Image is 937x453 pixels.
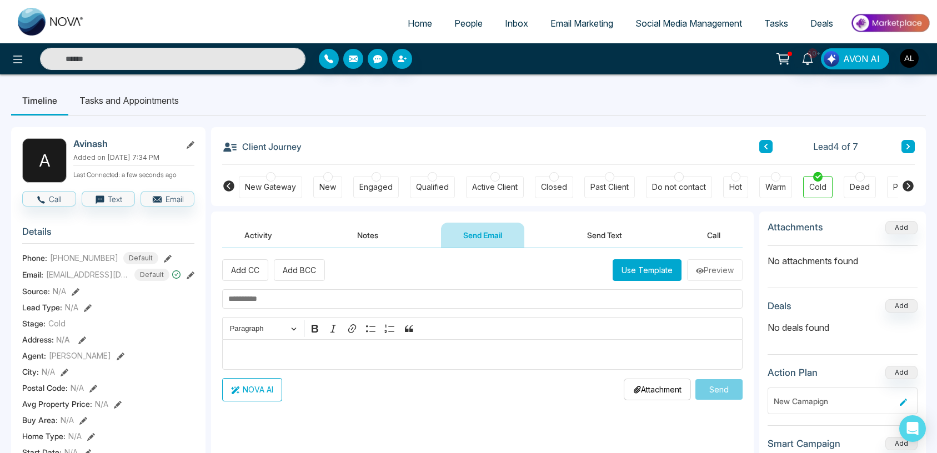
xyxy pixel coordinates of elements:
[635,18,742,29] span: Social Media Management
[319,182,336,193] div: New
[61,414,74,426] span: N/A
[408,18,432,29] span: Home
[73,153,194,163] p: Added on [DATE] 7:34 PM
[899,415,926,442] div: Open Intercom Messenger
[49,350,111,361] span: [PERSON_NAME]
[885,222,918,231] span: Add
[71,382,84,394] span: N/A
[141,191,194,207] button: Email
[685,223,743,248] button: Call
[22,285,50,297] span: Source:
[809,182,826,193] div: Cold
[22,334,70,345] span: Address:
[813,140,858,153] span: Lead 4 of 7
[22,252,47,264] span: Phone:
[222,378,282,401] button: NOVA AI
[824,51,839,67] img: Lead Flow
[613,259,682,281] button: Use Template
[68,85,190,115] li: Tasks and Appointments
[73,138,177,149] h2: Avinash
[22,350,46,361] span: Agent:
[441,223,524,248] button: Send Email
[794,48,821,68] a: 10+
[22,382,68,394] span: Postal Code :
[22,414,58,426] span: Buy Area :
[768,367,818,378] h3: Action Plan
[799,13,844,34] a: Deals
[808,48,818,58] span: 10+
[42,366,55,377] span: N/A
[885,221,918,234] button: Add
[274,259,325,281] button: Add BCC
[222,339,743,370] div: Editor editing area: main
[843,52,880,66] span: AVON AI
[810,18,833,29] span: Deals
[539,13,624,34] a: Email Marketing
[53,285,66,297] span: N/A
[22,226,194,243] h3: Details
[222,223,294,248] button: Activity
[893,182,924,193] div: Pending
[565,223,644,248] button: Send Text
[687,259,743,281] button: Preview
[885,366,918,379] button: Add
[18,8,84,36] img: Nova CRM Logo
[885,299,918,313] button: Add
[82,191,136,207] button: Text
[885,437,918,450] button: Add
[633,384,682,395] p: Attachment
[624,13,753,34] a: Social Media Management
[768,300,791,311] h3: Deals
[65,301,78,313] span: N/A
[22,269,43,280] span: Email:
[753,13,799,34] a: Tasks
[230,322,288,335] span: Paragraph
[22,318,46,329] span: Stage:
[550,18,613,29] span: Email Marketing
[443,13,494,34] a: People
[768,222,823,233] h3: Attachments
[56,335,70,344] span: N/A
[454,18,483,29] span: People
[768,321,918,334] p: No deals found
[22,398,92,410] span: Avg Property Price :
[222,259,268,281] button: Add CC
[765,182,786,193] div: Warm
[729,182,742,193] div: Hot
[22,301,62,313] span: Lead Type:
[11,85,68,115] li: Timeline
[541,182,567,193] div: Closed
[768,438,840,449] h3: Smart Campaign
[225,320,302,337] button: Paragraph
[73,168,194,180] p: Last Connected: a few seconds ago
[774,395,895,407] div: New Camapign
[48,318,66,329] span: Cold
[900,49,919,68] img: User Avatar
[22,430,66,442] span: Home Type :
[397,13,443,34] a: Home
[123,252,158,264] span: Default
[768,246,918,268] p: No attachments found
[590,182,629,193] div: Past Client
[95,398,108,410] span: N/A
[50,252,118,264] span: [PHONE_NUMBER]
[472,182,518,193] div: Active Client
[68,430,82,442] span: N/A
[222,317,743,339] div: Editor toolbar
[695,379,743,400] button: Send
[245,182,296,193] div: New Gateway
[335,223,400,248] button: Notes
[416,182,449,193] div: Qualified
[222,138,302,155] h3: Client Journey
[22,138,67,183] div: A
[821,48,889,69] button: AVON AI
[764,18,788,29] span: Tasks
[652,182,706,193] div: Do not contact
[359,182,393,193] div: Engaged
[505,18,528,29] span: Inbox
[850,182,870,193] div: Dead
[134,269,169,281] span: Default
[850,11,930,36] img: Market-place.gif
[22,191,76,207] button: Call
[46,269,129,280] span: [EMAIL_ADDRESS][DOMAIN_NAME]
